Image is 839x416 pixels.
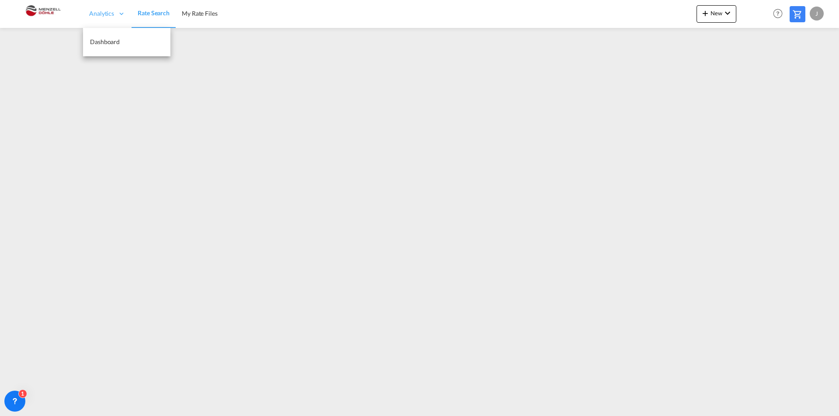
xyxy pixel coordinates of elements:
[770,6,790,22] div: Help
[700,10,733,17] span: New
[13,4,72,24] img: 5c2b1670644e11efba44c1e626d722bd.JPG
[83,28,170,56] a: Dashboard
[182,10,218,17] span: My Rate Files
[138,9,170,17] span: Rate Search
[770,6,785,21] span: Help
[700,8,711,18] md-icon: icon-plus 400-fg
[810,7,824,21] div: J
[89,9,114,18] span: Analytics
[722,8,733,18] md-icon: icon-chevron-down
[697,5,736,23] button: icon-plus 400-fgNewicon-chevron-down
[90,38,120,45] span: Dashboard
